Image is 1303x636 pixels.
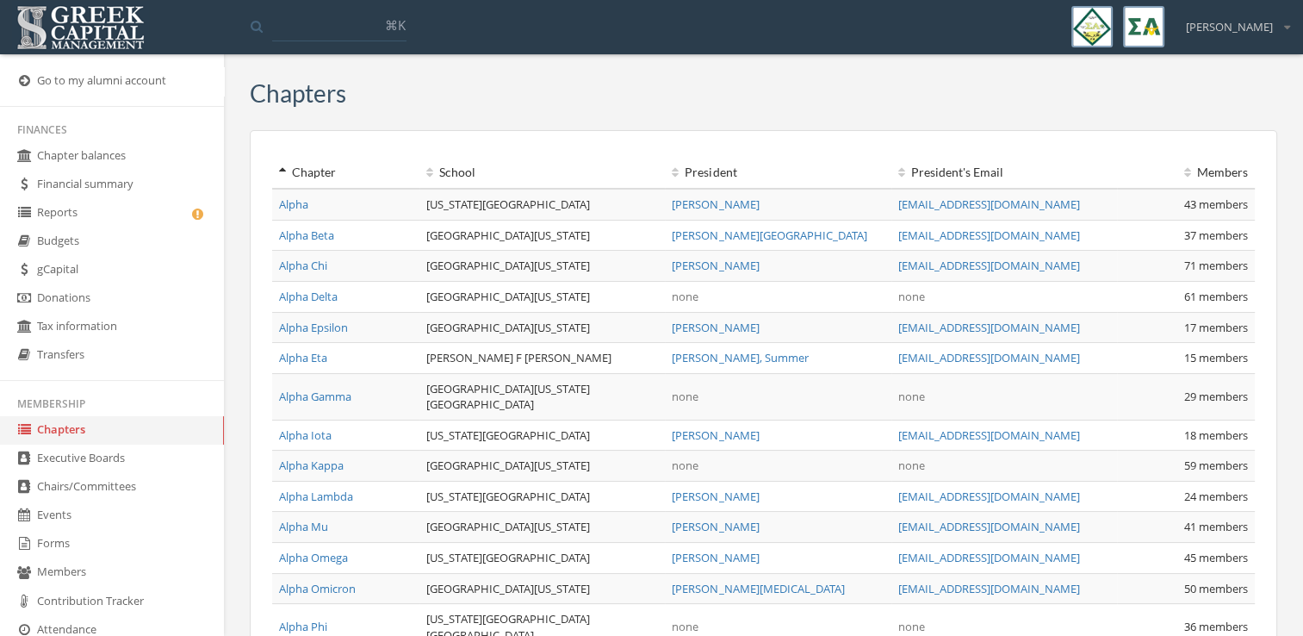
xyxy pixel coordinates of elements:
[419,573,665,604] td: [GEOGRAPHIC_DATA][US_STATE]
[1184,258,1248,273] span: 71 members
[898,289,925,304] span: none
[279,550,348,565] a: Alpha Omega
[279,389,351,404] a: Alpha Gamma
[419,451,665,482] td: [GEOGRAPHIC_DATA][US_STATE]
[419,251,665,282] td: [GEOGRAPHIC_DATA][US_STATE]
[898,196,1080,212] a: [EMAIL_ADDRESS][DOMAIN_NAME]
[419,543,665,574] td: [US_STATE][GEOGRAPHIC_DATA]
[898,489,1080,504] a: [EMAIL_ADDRESS][DOMAIN_NAME]
[672,427,759,443] a: [PERSON_NAME]
[672,581,844,596] a: [PERSON_NAME][MEDICAL_DATA]
[672,489,759,504] a: [PERSON_NAME]
[898,389,925,404] span: none
[279,581,356,596] a: Alpha Omicron
[1184,320,1248,335] span: 17 members
[672,389,698,404] span: none
[1186,19,1273,35] span: [PERSON_NAME]
[672,258,759,273] a: [PERSON_NAME]
[279,164,413,181] div: Chapter
[1184,550,1248,565] span: 45 members
[419,312,665,343] td: [GEOGRAPHIC_DATA][US_STATE]
[898,320,1080,335] a: [EMAIL_ADDRESS][DOMAIN_NAME]
[1184,581,1248,596] span: 50 members
[279,320,348,335] a: Alpha Epsilon
[250,80,346,107] h3: Chapters
[279,489,353,504] a: Alpha Lambda
[279,258,327,273] a: Alpha Chi
[419,343,665,374] td: [PERSON_NAME] F [PERSON_NAME]
[419,512,665,543] td: [GEOGRAPHIC_DATA][US_STATE]
[419,281,665,312] td: [GEOGRAPHIC_DATA][US_STATE]
[898,427,1080,443] a: [EMAIL_ADDRESS][DOMAIN_NAME]
[1124,164,1248,181] div: Members
[419,481,665,512] td: [US_STATE][GEOGRAPHIC_DATA]
[898,350,1080,365] a: [EMAIL_ADDRESS][DOMAIN_NAME]
[419,220,665,251] td: [GEOGRAPHIC_DATA][US_STATE]
[279,519,328,534] a: Alpha Mu
[1184,519,1248,534] span: 41 members
[672,550,759,565] a: [PERSON_NAME]
[279,619,327,634] a: Alpha Phi
[279,196,308,212] a: Alpha
[419,373,665,420] td: [GEOGRAPHIC_DATA][US_STATE] [GEOGRAPHIC_DATA]
[279,458,344,473] a: Alpha Kappa
[1184,458,1248,473] span: 59 members
[898,619,925,634] span: none
[1184,489,1248,504] span: 24 members
[672,289,698,304] span: none
[1184,289,1248,304] span: 61 members
[898,164,1110,181] div: President 's Email
[1175,6,1290,35] div: [PERSON_NAME]
[426,164,658,181] div: School
[1184,228,1248,243] span: 37 members
[898,228,1080,243] a: [EMAIL_ADDRESS][DOMAIN_NAME]
[898,458,925,473] span: none
[1184,619,1248,634] span: 36 members
[672,228,866,243] a: [PERSON_NAME][GEOGRAPHIC_DATA]
[898,258,1080,273] a: [EMAIL_ADDRESS][DOMAIN_NAME]
[1184,350,1248,365] span: 15 members
[419,189,665,220] td: [US_STATE][GEOGRAPHIC_DATA]
[672,519,759,534] a: [PERSON_NAME]
[279,350,327,365] a: Alpha Eta
[672,458,698,473] span: none
[385,16,406,34] span: ⌘K
[1184,196,1248,212] span: 43 members
[898,581,1080,596] a: [EMAIL_ADDRESS][DOMAIN_NAME]
[279,427,332,443] a: Alpha Iota
[672,164,884,181] div: President
[672,320,759,335] a: [PERSON_NAME]
[279,289,338,304] a: Alpha Delta
[1184,427,1248,443] span: 18 members
[898,550,1080,565] a: [EMAIL_ADDRESS][DOMAIN_NAME]
[672,196,759,212] a: [PERSON_NAME]
[419,420,665,451] td: [US_STATE][GEOGRAPHIC_DATA]
[1184,389,1248,404] span: 29 members
[672,350,808,365] a: [PERSON_NAME], Summer
[279,228,334,243] a: Alpha Beta
[898,519,1080,534] a: [EMAIL_ADDRESS][DOMAIN_NAME]
[672,619,698,634] span: none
